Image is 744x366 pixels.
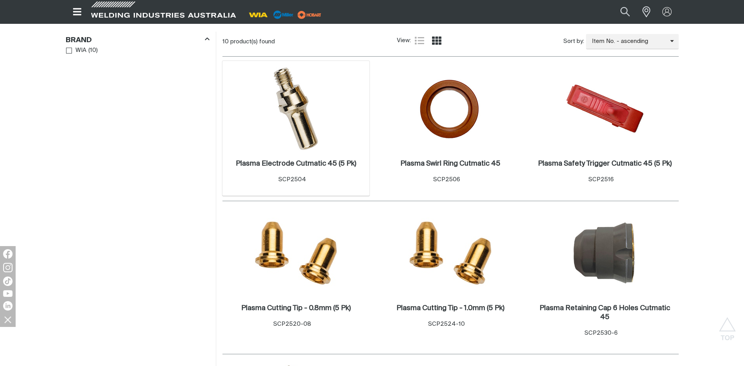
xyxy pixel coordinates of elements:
span: Sort by: [563,37,584,46]
button: Search products [612,3,638,21]
h2: Plasma Electrode Cutmatic 45 (5 Pk) [236,160,356,167]
div: 10 [222,38,397,46]
img: hide socials [1,313,14,326]
a: WIA [66,45,87,56]
img: Plasma Electrode Cutmatic 45 (5 Pk) [254,67,338,150]
a: Plasma Retaining Cap 6 Holes Cutmatic 45 [535,304,675,322]
span: SCP2504 [278,177,306,182]
span: product(s) found [230,39,275,45]
img: Plasma Cutting Tip - 1.0mm (5 Pk) [409,211,492,295]
img: TikTok [3,277,13,286]
span: WIA [75,46,86,55]
h2: Plasma Swirl Ring Cutmatic 45 [400,160,500,167]
img: Plasma Swirl Ring Cutmatic 45 [409,67,492,150]
a: List view [415,36,424,45]
span: Item No. - ascending [586,37,670,46]
img: YouTube [3,290,13,297]
span: SCP2506 [433,177,460,182]
aside: Filters [66,32,210,56]
h3: Brand [66,36,92,45]
a: Plasma Swirl Ring Cutmatic 45 [400,159,500,168]
a: Plasma Safety Trigger Cutmatic 45 (5 Pk) [538,159,672,168]
a: miller [295,12,324,18]
img: miller [295,9,324,21]
img: Plasma Cutting Tip - 0.8mm (5 Pk) [254,211,338,295]
h2: Plasma Cutting Tip - 1.0mm (5 Pk) [396,305,504,312]
img: Instagram [3,263,13,272]
button: Scroll to top [719,317,736,335]
input: Product name or item number... [602,3,638,21]
span: View: [397,36,411,45]
section: Product list controls [222,32,679,52]
a: Plasma Cutting Tip - 0.8mm (5 Pk) [241,304,351,313]
img: LinkedIn [3,301,13,311]
span: SCP2516 [588,177,614,182]
img: Facebook [3,249,13,259]
div: Brand [66,34,210,45]
ul: Brand [66,45,209,56]
img: Plasma Safety Trigger Cutmatic 45 (5 Pk) [563,67,646,150]
span: SCP2530-6 [584,330,618,336]
img: Plasma Retaining Cap 6 Holes Cutmatic 45 [563,211,646,295]
span: ( 10 ) [88,46,98,55]
h2: Plasma Cutting Tip - 0.8mm (5 Pk) [241,305,351,312]
a: Plasma Electrode Cutmatic 45 (5 Pk) [236,159,356,168]
a: Plasma Cutting Tip - 1.0mm (5 Pk) [396,304,504,313]
span: SCP2520-08 [273,321,311,327]
h2: Plasma Retaining Cap 6 Holes Cutmatic 45 [540,305,670,321]
h2: Plasma Safety Trigger Cutmatic 45 (5 Pk) [538,160,672,167]
span: SCP2524-10 [428,321,465,327]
